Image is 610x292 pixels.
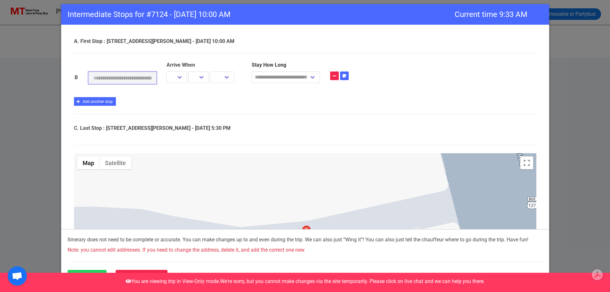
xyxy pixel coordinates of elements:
[74,125,231,131] b: C. Last Stop : [STREET_ADDRESS][PERSON_NAME] - [DATE] 5:30 PM
[74,38,234,44] b: A. First Stop : [STREET_ADDRESS][PERSON_NAME] - [DATE] 10:00 AM
[8,266,27,286] div: Open chat
[455,11,527,18] span: Current time 9:33 AM
[68,270,107,281] button: Save and Exit
[252,61,321,69] label: Stay How Long
[220,278,485,284] span: We're sorry, but you cannot make changes via the site temporarily. Please click on live chat and ...
[74,97,116,106] button: Add another stop
[68,246,543,254] p: Note: you cannot edit addresses. If you need to change the address, delete it, and add the correc...
[120,272,163,279] span: Exit without Saving
[77,156,100,169] button: Show street map
[83,99,113,104] span: Add another stop
[72,272,102,279] span: Save and Exit
[100,156,131,169] button: Show satellite imagery
[116,270,167,281] button: Exit without Saving
[247,61,326,84] div: How long will you be there?
[520,156,533,169] button: Toggle fullscreen view
[302,226,311,238] div: Lawrenceburg, KY 40342, USA
[68,236,543,244] p: Itinerary does not need to be complete or accurate. You can make changes up to and even during th...
[68,11,543,18] h3: Intermediate Stops for #7124 - [DATE] 10:00 AM
[167,62,195,68] b: Arrive When
[74,74,78,81] span: B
